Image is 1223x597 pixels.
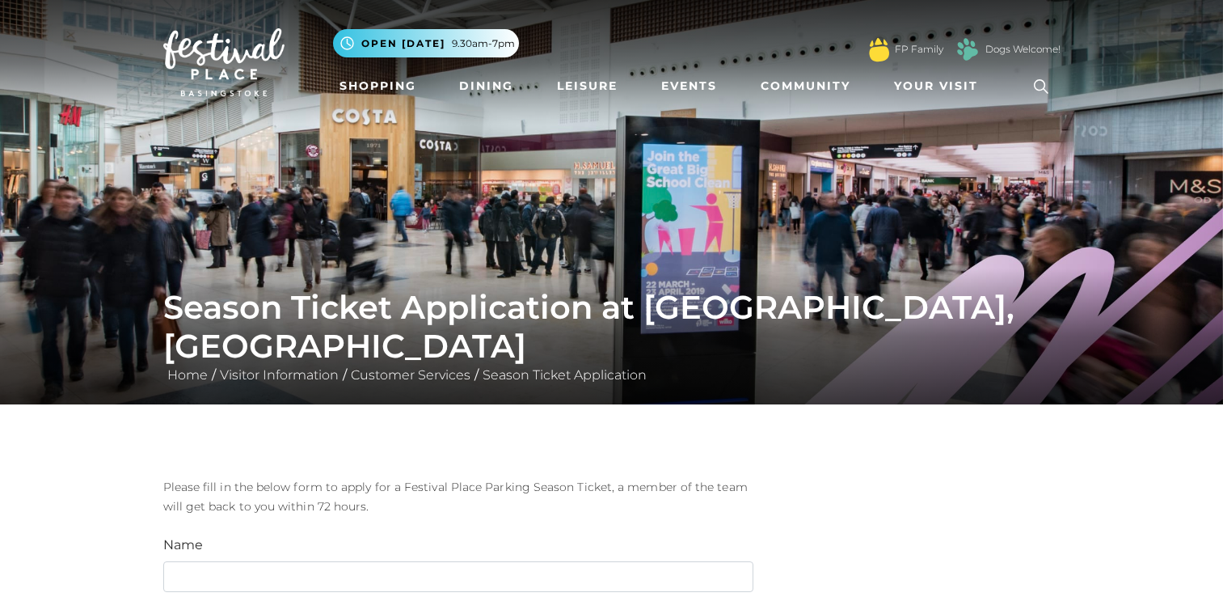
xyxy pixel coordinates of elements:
[163,367,212,383] a: Home
[163,288,1061,366] h1: Season Ticket Application at [GEOGRAPHIC_DATA], [GEOGRAPHIC_DATA]
[163,477,753,516] p: Please fill in the below form to apply for a Festival Place Parking Season Ticket, a member of th...
[985,42,1061,57] a: Dogs Welcome!
[655,71,723,101] a: Events
[333,71,423,101] a: Shopping
[550,71,624,101] a: Leisure
[888,71,993,101] a: Your Visit
[163,28,285,96] img: Festival Place Logo
[216,367,343,383] a: Visitor Information
[151,288,1073,385] div: / / /
[479,367,651,383] a: Season Ticket Application
[453,71,520,101] a: Dining
[754,71,857,101] a: Community
[333,29,519,57] button: Open [DATE] 9.30am-7pm
[894,78,978,95] span: Your Visit
[361,36,445,51] span: Open [DATE]
[452,36,515,51] span: 9.30am-7pm
[895,42,943,57] a: FP Family
[347,367,474,383] a: Customer Services
[163,536,203,555] label: Name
